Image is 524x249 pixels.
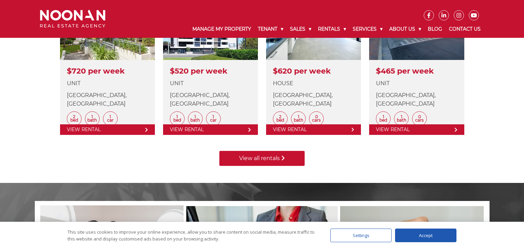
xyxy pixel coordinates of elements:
[395,229,456,242] div: Accept
[386,20,424,38] a: About Us
[349,20,386,38] a: Services
[446,20,484,38] a: Contact Us
[315,20,349,38] a: Rentals
[40,10,105,28] img: Noonan Real Estate Agency
[287,20,315,38] a: Sales
[219,151,305,166] a: View all rentals
[330,229,392,242] div: Settings
[68,229,317,242] div: This site uses cookies to improve your online experience, allow you to share content on social me...
[424,20,446,38] a: Blog
[189,20,254,38] a: Manage My Property
[254,20,287,38] a: Tenant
